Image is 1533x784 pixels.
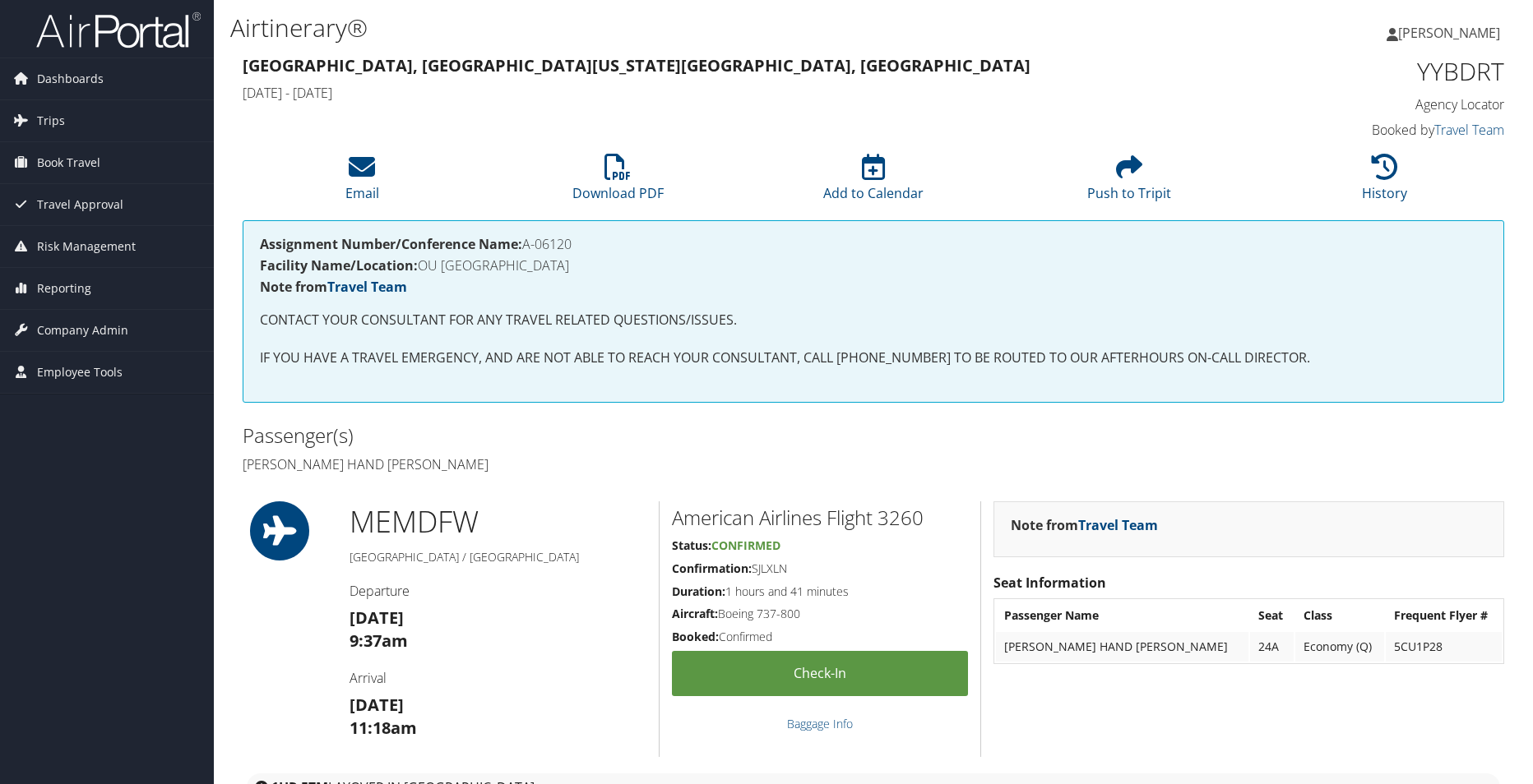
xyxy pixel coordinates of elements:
[243,455,861,473] h4: [PERSON_NAME] Hand [PERSON_NAME]
[350,582,646,600] h4: Departure
[260,348,1487,369] p: IF YOU HAVE A TRAVEL EMERGENCY, AND ARE NOT ABLE TO REACH YOUR CONSULTANT, CALL [PHONE_NUMBER] TO...
[672,606,968,622] h5: Boeing 737-800
[260,259,1487,272] h4: OU [GEOGRAPHIC_DATA]
[260,278,407,296] strong: Note from
[1087,163,1171,202] a: Push to Tripit
[243,422,861,450] h2: Passenger(s)
[230,11,1088,45] h1: Airtinerary®
[37,268,91,309] span: Reporting
[672,560,752,576] strong: Confirmation:
[672,504,968,532] h2: American Airlines Flight 3260
[1207,54,1504,89] h1: YYBDRT
[996,601,1248,630] th: Passenger Name
[243,54,1030,76] strong: [GEOGRAPHIC_DATA], [GEOGRAPHIC_DATA] [US_STATE][GEOGRAPHIC_DATA], [GEOGRAPHIC_DATA]
[672,629,968,645] h5: Confirmed
[1011,516,1158,534] strong: Note from
[350,669,646,687] h4: Arrival
[350,501,646,542] h1: MEM DFW
[350,630,408,652] strong: 9:37am
[1250,601,1294,630] th: Seat
[1207,121,1504,139] h4: Booked by
[1386,632,1502,662] td: 5CU1P28
[1398,24,1500,42] span: [PERSON_NAME]
[1387,8,1517,58] a: [PERSON_NAME]
[260,238,1487,251] h4: A-06120
[672,583,968,600] h5: 1 hours and 41 minutes
[345,163,379,202] a: Email
[350,717,417,739] strong: 11:18am
[1250,632,1294,662] td: 24A
[350,694,404,716] strong: [DATE]
[1295,601,1384,630] th: Class
[672,583,725,599] strong: Duration:
[672,560,968,577] h5: SJLXLN
[672,537,711,553] strong: Status:
[37,352,123,393] span: Employee Tools
[37,310,128,351] span: Company Admin
[711,537,780,553] span: Confirmed
[327,278,407,296] a: Travel Team
[260,235,522,253] strong: Assignment Number/Conference Name:
[37,142,100,183] span: Book Travel
[1386,601,1502,630] th: Frequent Flyer #
[1078,516,1158,534] a: Travel Team
[350,549,646,565] h5: [GEOGRAPHIC_DATA] / [GEOGRAPHIC_DATA]
[260,310,1487,331] p: CONTACT YOUR CONSULTANT FOR ANY TRAVEL RELATED QUESTIONS/ISSUES.
[572,163,664,202] a: Download PDF
[37,226,136,267] span: Risk Management
[993,574,1106,592] strong: Seat Information
[823,163,924,202] a: Add to Calendar
[37,184,123,225] span: Travel Approval
[37,100,65,141] span: Trips
[787,716,853,731] a: Baggage Info
[36,11,201,49] img: airportal-logo.png
[350,606,404,629] strong: [DATE]
[243,84,1183,102] h4: [DATE] - [DATE]
[1295,632,1384,662] td: Economy (Q)
[1207,95,1504,113] h4: Agency Locator
[996,632,1248,662] td: [PERSON_NAME] HAND [PERSON_NAME]
[672,651,968,696] a: Check-in
[1434,121,1504,139] a: Travel Team
[1362,163,1407,202] a: History
[672,606,718,621] strong: Aircraft:
[672,629,719,644] strong: Booked:
[37,58,104,99] span: Dashboards
[260,256,418,274] strong: Facility Name/Location:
